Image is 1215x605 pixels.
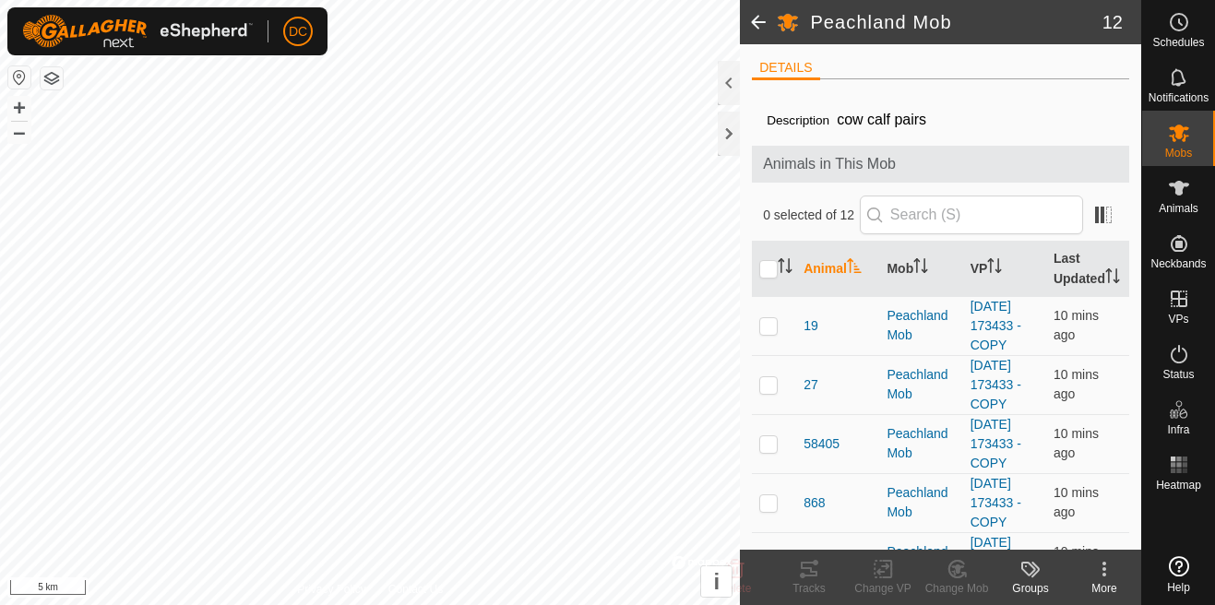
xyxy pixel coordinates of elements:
a: [DATE] 173433 - COPY [971,358,1021,411]
span: 13 Aug 2025, 11:05 pm [1054,426,1099,460]
span: DC [289,22,307,42]
div: Change Mob [920,580,994,597]
span: Notifications [1149,92,1209,103]
a: [DATE] 173433 - COPY [971,535,1021,588]
div: Peachland Mob [887,306,955,345]
p-sorticon: Activate to sort [987,261,1002,276]
th: Mob [879,242,962,297]
div: Peachland Mob [887,424,955,463]
span: cow calf pairs [829,104,934,135]
th: Animal [796,242,879,297]
p-sorticon: Activate to sort [778,261,792,276]
span: Infra [1167,424,1189,435]
p-sorticon: Activate to sort [847,261,862,276]
span: Help [1167,582,1190,593]
span: 13 Aug 2025, 11:05 pm [1054,544,1099,578]
span: Schedules [1152,37,1204,48]
span: 13 Aug 2025, 11:05 pm [1054,367,1099,401]
li: DETAILS [752,58,819,80]
a: [DATE] 173433 - COPY [971,476,1021,529]
span: 58405 [804,434,840,454]
div: Peachland Mob [887,542,955,581]
a: Contact Us [388,581,443,598]
label: Description [767,113,829,127]
p-sorticon: Activate to sort [913,261,928,276]
span: Heatmap [1156,480,1201,491]
th: Last Updated [1046,242,1129,297]
div: More [1067,580,1141,597]
button: i [701,566,732,597]
span: Status [1162,369,1194,380]
span: Animals in This Mob [763,153,1118,175]
span: 12 [1102,8,1123,36]
div: Groups [994,580,1067,597]
a: [DATE] 173433 - COPY [971,417,1021,470]
p-sorticon: Activate to sort [1105,271,1120,286]
button: Reset Map [8,66,30,89]
div: Peachland Mob [887,365,955,404]
a: [DATE] 173433 - COPY [971,299,1021,352]
div: Peachland Mob [887,483,955,522]
span: Mobs [1165,148,1192,159]
button: + [8,97,30,119]
div: Change VP [846,580,920,597]
img: Gallagher Logo [22,15,253,48]
a: Help [1142,549,1215,600]
span: 0 selected of 12 [763,206,860,225]
h2: Peachland Mob [810,11,1102,33]
button: Map Layers [41,67,63,89]
div: Tracks [772,580,846,597]
button: – [8,121,30,143]
input: Search (S) [860,196,1083,234]
span: Neckbands [1150,258,1206,269]
th: VP [963,242,1046,297]
span: Animals [1159,203,1198,214]
span: 19 [804,316,818,336]
span: 13 Aug 2025, 11:05 pm [1054,308,1099,342]
span: 27 [804,375,818,395]
span: i [714,569,721,594]
span: 13 Aug 2025, 11:05 pm [1054,485,1099,519]
span: 868 [804,493,825,513]
a: Privacy Policy [297,581,366,598]
span: VPs [1168,314,1188,325]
